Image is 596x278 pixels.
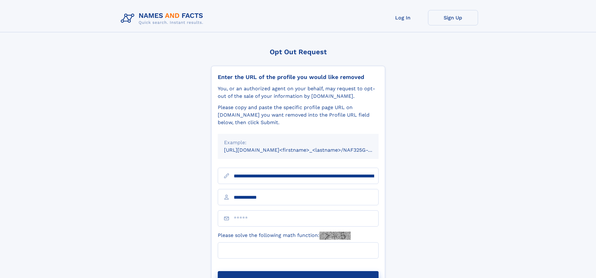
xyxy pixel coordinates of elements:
label: Please solve the following math function: [218,232,351,240]
small: [URL][DOMAIN_NAME]<firstname>_<lastname>/NAF325G-xxxxxxxx [224,147,390,153]
a: Sign Up [428,10,478,25]
div: Enter the URL of the profile you would like removed [218,74,379,81]
div: Please copy and paste the specific profile page URL on [DOMAIN_NAME] you want removed into the Pr... [218,104,379,126]
div: Opt Out Request [211,48,385,56]
div: Example: [224,139,372,146]
div: You, or an authorized agent on your behalf, may request to opt-out of the sale of your informatio... [218,85,379,100]
img: Logo Names and Facts [118,10,208,27]
a: Log In [378,10,428,25]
